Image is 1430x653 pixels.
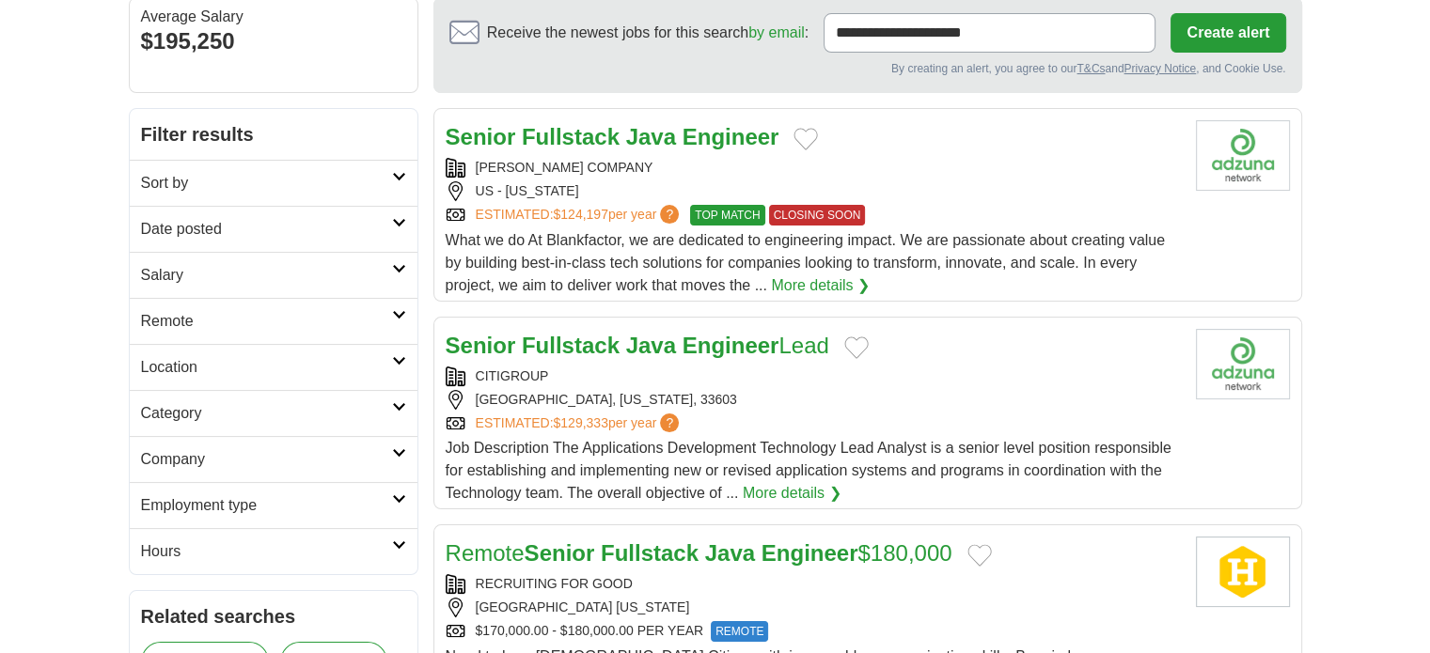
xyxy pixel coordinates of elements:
[130,390,417,436] a: Category
[449,60,1286,77] div: By creating an alert, you agree to our and , and Cookie Use.
[626,333,676,358] strong: Java
[553,207,607,222] span: $124,197
[130,109,417,160] h2: Filter results
[1196,329,1290,399] img: Company logo
[141,494,392,517] h2: Employment type
[130,298,417,344] a: Remote
[748,24,805,40] a: by email
[487,22,809,44] span: Receive the newest jobs for this search :
[601,540,699,566] strong: Fullstack
[771,274,870,297] a: More details ❯
[769,205,866,225] span: CLOSING SOON
[553,415,607,430] span: $129,333
[1196,536,1290,607] img: Company logo
[476,413,684,433] a: ESTIMATED:$129,333per year?
[141,172,392,194] h2: Sort by
[130,160,417,206] a: Sort by
[141,9,406,24] div: Average Salary
[141,602,406,630] h2: Related searches
[522,124,620,149] strong: Fullstack
[1171,13,1285,53] button: Create alert
[446,124,516,149] strong: Senior
[683,124,779,149] strong: Engineer
[446,574,1181,594] div: RECRUITING FOR GOOD
[794,128,818,150] button: Add to favorite jobs
[660,413,679,432] span: ?
[743,482,841,505] a: More details ❯
[1196,120,1290,191] img: Company logo
[141,218,392,241] h2: Date posted
[660,205,679,224] span: ?
[130,482,417,528] a: Employment type
[711,621,768,642] span: REMOTE
[141,402,392,425] h2: Category
[626,124,676,149] strong: Java
[446,540,952,566] a: RemoteSenior Fullstack Java Engineer$180,000
[967,544,992,567] button: Add to favorite jobs
[141,264,392,287] h2: Salary
[446,158,1181,178] div: [PERSON_NAME] COMPANY
[130,344,417,390] a: Location
[476,205,684,225] a: ESTIMATED:$124,197per year?
[762,540,858,566] strong: Engineer
[446,440,1171,501] span: Job Description The Applications Development Technology Lead Analyst is a senior level position r...
[141,448,392,471] h2: Company
[141,310,392,333] h2: Remote
[141,356,392,379] h2: Location
[446,621,1181,642] div: $170,000.00 - $180,000.00 PER YEAR
[446,333,829,358] a: Senior Fullstack Java EngineerLead
[1124,62,1196,75] a: Privacy Notice
[446,181,1181,201] div: US - [US_STATE]
[446,598,1181,617] div: [GEOGRAPHIC_DATA] [US_STATE]
[446,366,1181,386] div: CITIGROUP
[141,24,406,58] div: $195,250
[130,206,417,252] a: Date posted
[522,333,620,358] strong: Fullstack
[690,205,764,225] span: TOP MATCH
[683,333,779,358] strong: Engineer
[446,333,516,358] strong: Senior
[525,540,595,566] strong: Senior
[130,436,417,482] a: Company
[1076,62,1105,75] a: T&Cs
[446,124,779,149] a: Senior Fullstack Java Engineer
[844,336,869,359] button: Add to favorite jobs
[130,252,417,298] a: Salary
[705,540,755,566] strong: Java
[446,390,1181,410] div: [GEOGRAPHIC_DATA], [US_STATE], 33603
[446,232,1166,293] span: What we do At Blankfactor, we are dedicated to engineering impact. We are passionate about creati...
[130,528,417,574] a: Hours
[141,540,392,563] h2: Hours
